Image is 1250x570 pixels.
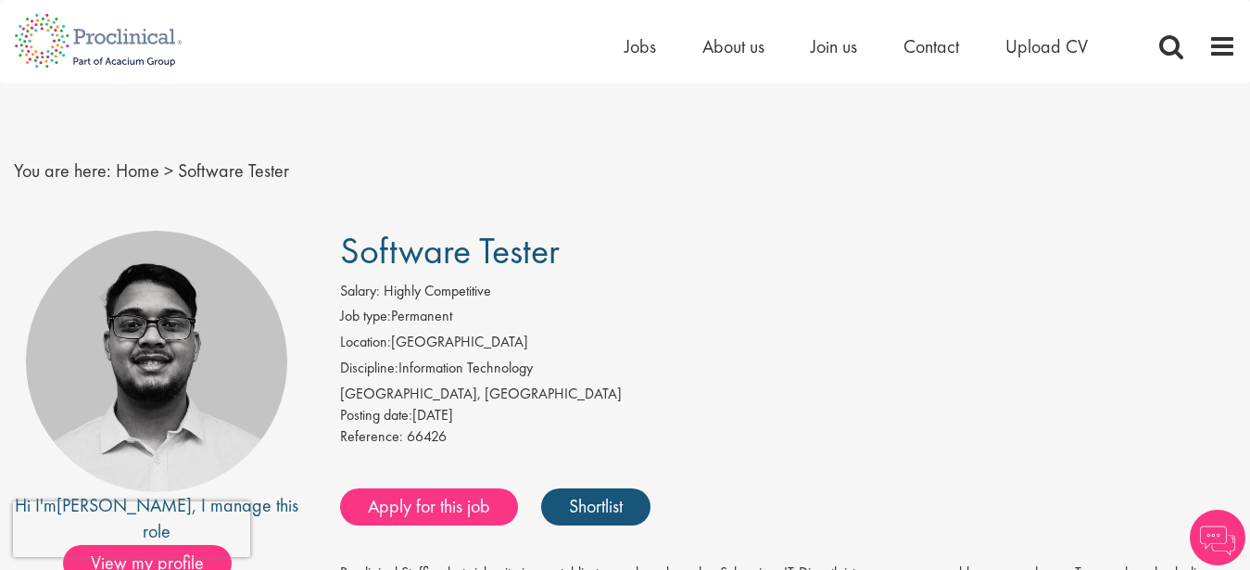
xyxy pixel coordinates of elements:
label: Discipline: [340,358,398,379]
span: 66426 [407,426,447,446]
div: [GEOGRAPHIC_DATA], [GEOGRAPHIC_DATA] [340,384,1236,405]
div: Hi I'm , I manage this role [14,492,298,545]
span: Posting date: [340,405,412,424]
span: Highly Competitive [384,281,491,300]
div: [DATE] [340,405,1236,426]
a: breadcrumb link [116,158,159,183]
a: [PERSON_NAME] [57,493,192,517]
a: Jobs [625,34,656,58]
span: You are here: [14,158,111,183]
iframe: reCAPTCHA [13,501,250,557]
img: imeage of recruiter Timothy Deschamps [26,231,287,492]
label: Location: [340,332,391,353]
li: [GEOGRAPHIC_DATA] [340,332,1236,358]
a: Shortlist [541,488,650,526]
label: Reference: [340,426,403,448]
a: About us [702,34,764,58]
label: Job type: [340,306,391,327]
li: Permanent [340,306,1236,332]
span: Software Tester [178,158,289,183]
a: Apply for this job [340,488,518,526]
a: Upload CV [1005,34,1088,58]
label: Salary: [340,281,380,302]
a: Contact [903,34,959,58]
li: Information Technology [340,358,1236,384]
span: Software Tester [340,227,560,274]
a: Join us [811,34,857,58]
img: Chatbot [1190,510,1245,565]
span: > [164,158,173,183]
